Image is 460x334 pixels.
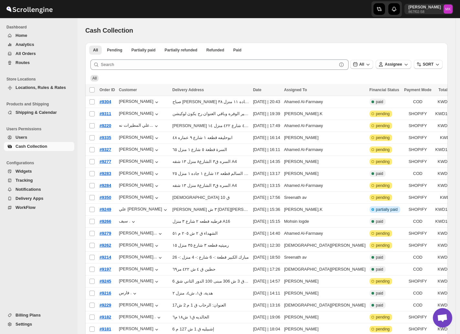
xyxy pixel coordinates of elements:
button: جواخير الوفره وباقي العنوان رح يكون لوكيشن [172,111,249,116]
span: SHOPIFY [404,135,432,141]
button: علي [PERSON_NAME] [119,207,169,213]
span: #9262 [99,243,111,248]
span: Cash Collection [85,27,133,34]
button: Cash Collection [4,142,74,151]
button: #9214 [99,254,111,261]
span: SHOPIFY [404,123,432,129]
button: السره ق٣ الشارع٨ منزل ١٣ شقه A4 [172,159,237,164]
button: [PERSON_NAME]... [119,231,163,237]
span: SHOPIFY [404,278,432,285]
span: KWD69.00 [435,182,458,189]
span: KWD69.00 [435,266,458,273]
td: Sreenath av [282,252,367,264]
button: السرة قطعة ٥ شارع ١ منزل ٦٥ [172,147,227,152]
button: العنوان: الرحاب ق 1 م 2 ش17 [172,303,226,307]
span: #9197 [99,267,111,272]
td: [DATE] | 13:16 [251,299,282,311]
span: Routes [16,60,30,65]
button: [PERSON_NAME] [119,326,160,333]
button: [PERSON_NAME] [119,183,160,189]
span: paid [376,267,383,272]
td: [DATE] | 12:30 [251,240,282,252]
div: [PERSON_NAME] [119,278,160,285]
div: السره ق٣ الشارع٨ منزل ١٣ شقه A4 [172,183,237,188]
div: [PERSON_NAME] [119,147,160,153]
span: SHOPIFY [404,206,432,213]
span: paid [376,303,383,308]
button: #9311 [99,111,111,117]
div: [PERSON_NAME]... [119,231,157,235]
span: pending [376,183,390,188]
span: Settings [16,322,32,327]
span: Widgets [16,169,32,174]
span: KWD9.00 [435,194,458,201]
span: All [359,62,364,67]
button: علي المطيرات نه... [119,123,160,129]
a: دردشة مفتوحة [433,308,452,328]
button: Tracking [4,176,74,185]
span: KWD194.00 [435,206,458,213]
button: [PERSON_NAME]... [119,254,163,261]
span: #9283 [99,171,111,176]
div: [PERSON_NAME] [119,171,160,177]
td: [DATE] | 13:15 [251,180,282,192]
button: [PERSON_NAME] [119,159,160,165]
span: pending [376,243,390,248]
td: [PERSON_NAME] [282,168,367,180]
button: سيف . [119,219,137,225]
td: [DATE] | 20:43 [251,96,282,108]
span: #9350 [99,195,111,200]
span: SHOPIFY [404,314,432,320]
span: Order ID [99,88,115,92]
button: إشبيليه ق 1 ش 127 م 6 [172,327,214,331]
span: pending [376,111,390,116]
button: Locations, Rules & Rates [4,83,74,92]
input: Search [101,59,337,70]
td: [DATE] | 14:57 [251,275,282,287]
span: #9245 [99,279,111,284]
div: ابوحليفه قطعه ١ شارع ٩ عماره ٤٨ [172,135,233,140]
div: هدية، ق١، ش٤، منزل ٢ [172,291,213,296]
span: KWD69.00 [435,123,458,129]
span: pending [376,135,390,140]
button: #9262 [99,242,111,249]
button: [PERSON_NAME] [119,242,160,249]
span: Delivery Address [172,88,204,92]
td: [DATE] | 18:50 [251,252,282,264]
td: [DATE] | 15:15 [251,216,282,228]
button: Delivery Apps [4,194,74,203]
button: [PERSON_NAME] [119,266,160,273]
span: KWD59.00 [435,290,458,296]
button: #9327 [99,146,111,153]
span: KWD66.00 [435,326,458,332]
div: رميثيه قطعه ٣ شارع ٣٥ منزل ١٥ [172,243,229,248]
button: SORT [414,60,443,69]
td: [PERSON_NAME] [282,156,367,168]
button: User menu [404,4,453,14]
td: [DATE] | 15:36 [251,204,282,216]
div: صباح السالم قطعه ١٢ شارع ١ جاده ١ منزل ٢٥ [172,171,249,176]
button: [DEMOGRAPHIC_DATA] ق 10 [172,195,230,200]
button: Settings [4,320,74,329]
td: [DEMOGRAPHIC_DATA][PERSON_NAME] [282,264,367,275]
button: [PERSON_NAME] [119,302,160,309]
span: KWD73.00 [435,158,458,165]
button: Users [4,133,74,142]
span: #9182 [99,315,111,319]
button: [PERSON_NAME] قطعه ٤ شارع ٤٢٢ منزل ١٤ [172,123,249,128]
p: [PERSON_NAME] [408,5,441,10]
td: [DEMOGRAPHIC_DATA][PERSON_NAME] [282,299,367,311]
button: مبارك الكبير قطعة :- 6 شارع :- 4 منزل :- 26 [172,255,249,260]
span: COD [404,290,432,296]
span: Assignee [385,62,402,67]
span: KWD76.00 [435,302,458,308]
span: COD [404,254,432,261]
button: الشهداء ق ٢ ش ٢٠٥ م ٥١ [172,231,218,236]
span: Configurations [6,160,74,166]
